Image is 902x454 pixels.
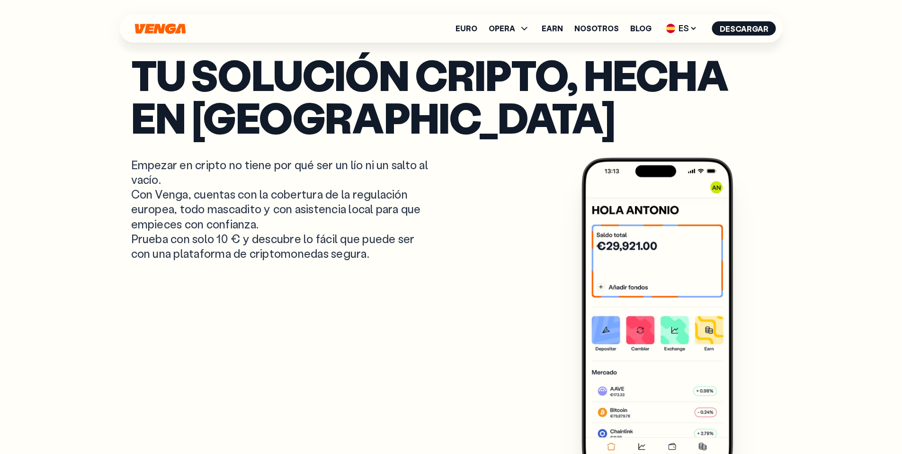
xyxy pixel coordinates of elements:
[131,157,430,261] p: Empezar en cripto no tiene por qué ser un lío ni un salto al vacío. Con Venga, cuentas con la cob...
[134,23,187,34] svg: Inicio
[630,25,652,32] a: Blog
[542,25,563,32] a: Earn
[131,53,771,138] p: Tu solución cripto, hecha en [GEOGRAPHIC_DATA]
[489,25,515,32] span: OPERA
[455,25,477,32] a: Euro
[574,25,619,32] a: Nosotros
[663,21,701,36] span: ES
[489,23,530,34] span: OPERA
[712,21,776,36] button: Descargar
[666,24,676,33] img: flag-es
